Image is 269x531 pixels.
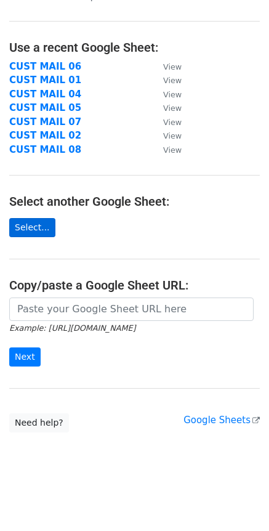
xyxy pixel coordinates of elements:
h4: Select another Google Sheet: [9,194,260,209]
small: View [163,131,182,140]
a: CUST MAIL 01 [9,75,81,86]
small: Example: [URL][DOMAIN_NAME] [9,323,135,333]
a: CUST MAIL 04 [9,89,81,100]
input: Next [9,347,41,367]
a: Google Sheets [183,415,260,426]
small: View [163,145,182,155]
a: Select... [9,218,55,237]
a: View [151,75,182,86]
a: CUST MAIL 02 [9,130,81,141]
small: View [163,62,182,71]
h4: Use a recent Google Sheet: [9,40,260,55]
a: View [151,130,182,141]
a: View [151,144,182,155]
h4: Copy/paste a Google Sheet URL: [9,278,260,293]
input: Paste your Google Sheet URL here [9,298,254,321]
a: View [151,61,182,72]
small: View [163,76,182,85]
a: CUST MAIL 07 [9,116,81,128]
a: View [151,102,182,113]
a: CUST MAIL 05 [9,102,81,113]
a: View [151,89,182,100]
a: CUST MAIL 06 [9,61,81,72]
small: View [163,90,182,99]
small: View [163,118,182,127]
a: Need help? [9,413,69,432]
a: View [151,116,182,128]
a: CUST MAIL 08 [9,144,81,155]
iframe: Chat Widget [207,472,269,531]
small: View [163,103,182,113]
